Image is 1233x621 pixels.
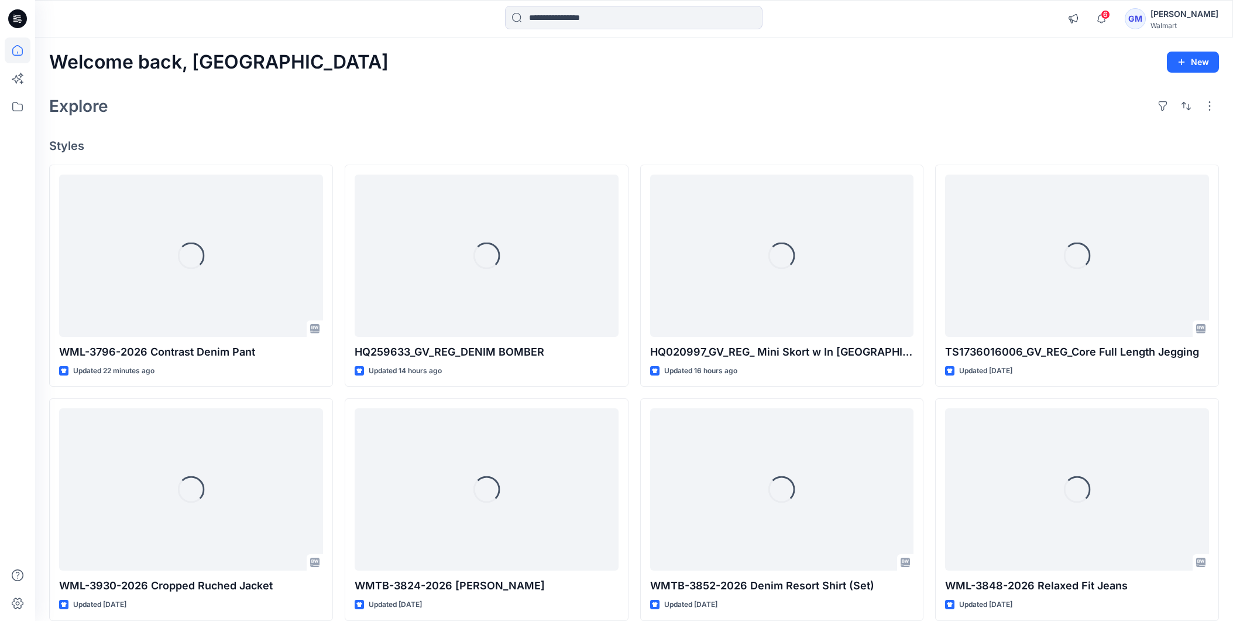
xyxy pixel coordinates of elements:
[1101,10,1110,19] span: 6
[1125,8,1146,29] div: GM
[1167,52,1219,73] button: New
[664,599,717,611] p: Updated [DATE]
[355,578,619,594] p: WMTB-3824-2026 [PERSON_NAME]
[355,344,619,360] p: HQ259633_GV_REG_DENIM BOMBER
[59,578,323,594] p: WML-3930-2026 Cropped Ruched Jacket
[959,365,1012,377] p: Updated [DATE]
[664,365,737,377] p: Updated 16 hours ago
[73,365,154,377] p: Updated 22 minutes ago
[369,599,422,611] p: Updated [DATE]
[945,578,1209,594] p: WML-3848-2026 Relaxed Fit Jeans
[650,344,914,360] p: HQ020997_GV_REG_ Mini Skort w In [GEOGRAPHIC_DATA] Shorts
[49,52,389,73] h2: Welcome back, [GEOGRAPHIC_DATA]
[49,139,1219,153] h4: Styles
[1150,21,1218,30] div: Walmart
[959,599,1012,611] p: Updated [DATE]
[59,344,323,360] p: WML-3796-2026 Contrast Denim Pant
[49,97,108,115] h2: Explore
[1150,7,1218,21] div: [PERSON_NAME]
[369,365,442,377] p: Updated 14 hours ago
[73,599,126,611] p: Updated [DATE]
[650,578,914,594] p: WMTB-3852-2026 Denim Resort Shirt (Set)
[945,344,1209,360] p: TS1736016006_GV_REG_Core Full Length Jegging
